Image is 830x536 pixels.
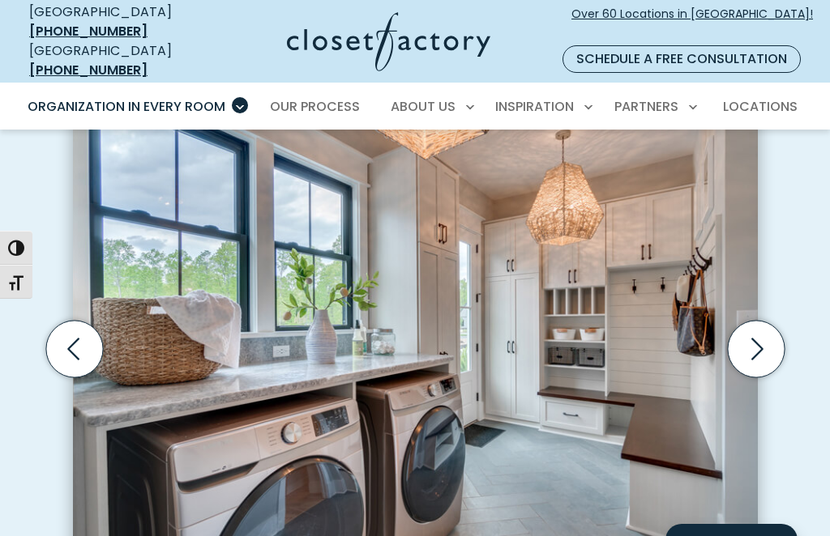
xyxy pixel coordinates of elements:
nav: Primary Menu [16,84,814,130]
span: Partners [614,97,678,116]
div: [GEOGRAPHIC_DATA] [29,2,206,41]
span: Inspiration [495,97,574,116]
div: [GEOGRAPHIC_DATA] [29,41,206,80]
span: Organization in Every Room [28,97,225,116]
span: About Us [391,97,456,116]
span: Over 60 Locations in [GEOGRAPHIC_DATA]! [571,6,813,40]
img: Closet Factory Logo [287,12,490,71]
span: Our Process [270,97,360,116]
button: Next slide [721,314,791,384]
button: Previous slide [40,314,109,384]
a: [PHONE_NUMBER] [29,22,148,40]
span: Locations [723,97,798,116]
a: Schedule a Free Consultation [563,45,801,73]
a: [PHONE_NUMBER] [29,61,148,79]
